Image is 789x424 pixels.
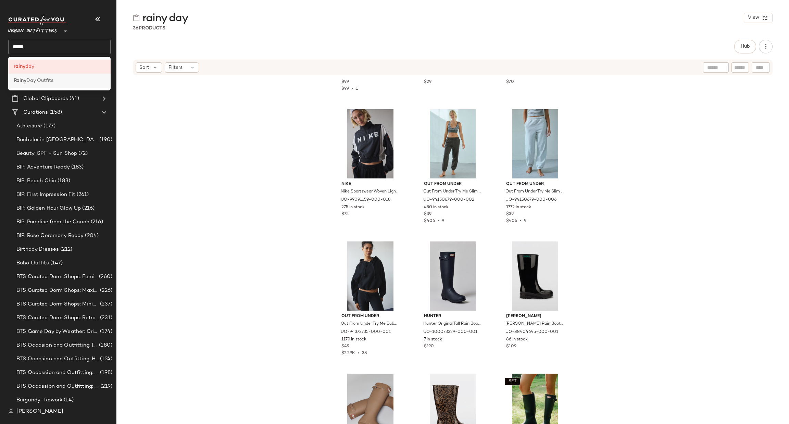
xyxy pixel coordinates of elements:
button: Hub [734,40,756,53]
span: 9 [442,219,444,223]
span: 86 in stock [506,337,528,343]
span: $39 [424,211,431,217]
span: (190) [98,136,112,144]
span: Out From Under [506,181,564,187]
span: BIP: Beach Chic [16,177,56,185]
span: $406 [506,219,517,223]
span: $190 [424,344,434,350]
span: Out From Under Try Me Slim Jogger Sweatpant in Light Grey, Women's at Urban Outfitters [505,189,563,195]
img: 99091159_018_b [336,109,405,178]
span: (212) [59,246,72,253]
span: 1 [356,87,358,91]
span: BTS Occassion and Outfitting: First Day Fits [16,383,99,390]
span: BTS Occasion and Outfitting: Homecoming Dresses [16,355,99,363]
span: (216) [89,218,103,226]
button: SET [505,378,520,385]
span: Out From Under Try Me Bubble Hoodie Sweatshirt in Black, Women's at Urban Outfitters [341,321,399,327]
span: • [435,219,442,223]
span: BTS Curated Dorm Shops: Retro+ Boho [16,314,99,322]
span: day [25,63,34,70]
img: 94150679_002_b [418,109,487,178]
span: Out From Under [341,313,399,320]
span: • [517,219,524,223]
span: rainy day [142,12,188,25]
span: Nike Sportswear Woven Lightweight 1/4 Zip Jacket in Black/Black/Sail, Women's at Urban Outfitters [341,189,399,195]
span: (237) [99,300,112,308]
span: UO-99091159-000-018 [341,197,391,203]
span: $2.29K [341,351,355,356]
span: 450 in stock [424,204,449,211]
span: (180) [98,341,112,349]
span: (174) [99,328,112,336]
span: Urban Outfitters [8,23,57,36]
span: 1772 in stock [506,204,531,211]
span: Nike [341,181,399,187]
span: Out From Under Try Me Slim Jogger Sweatpant in Washed Black, Women's at Urban Outfitters [423,189,481,195]
span: (226) [99,287,112,295]
img: svg%3e [133,14,140,21]
img: 88404645_001_m [501,241,569,311]
span: Curations [23,109,48,116]
b: rainy [14,63,25,70]
span: Filters [168,64,183,71]
span: [PERSON_NAME] Rain Boot in Black, Women's at Urban Outfitters [505,321,563,327]
span: (219) [99,383,112,390]
span: $29 [424,79,431,85]
span: (260) [98,273,112,281]
span: (198) [99,369,112,377]
span: BTS Game Day by Weather: Crisp & Cozy [16,328,99,336]
span: UO-94150679-000-002 [423,197,474,203]
span: $99 [341,87,349,91]
span: Boho Outfits [16,259,49,267]
div: Products [133,25,165,32]
span: $70 [506,79,514,85]
span: (124) [99,355,112,363]
span: BIP: Paradise from the Couch [16,218,89,226]
span: $49 [341,344,349,350]
span: UO-94150679-000-006 [505,197,556,203]
img: svg%3e [8,409,14,414]
span: $109 [506,344,516,350]
img: 94150679_006_b [501,109,569,178]
span: Athleisure [16,122,42,130]
button: View [744,13,773,23]
span: $75 [341,211,349,217]
span: • [355,351,362,356]
span: BTS Curated Dorm Shops: Feminine [16,273,98,281]
span: 9 [524,219,526,223]
span: 1179 in stock [341,337,366,343]
span: BTS Occasion and Outfitting: [PERSON_NAME] to Party [16,341,98,349]
span: BTS Curated Dorm Shops: Maximalist [16,287,99,295]
span: UO-94373735-000-001 [341,329,391,335]
img: 100073329_001_b [418,241,487,311]
span: • [349,87,356,91]
span: BIP: Golden Hour Glow Up [16,204,81,212]
span: (231) [99,314,112,322]
span: (177) [42,122,55,130]
span: Global Clipboards [23,95,68,103]
span: $99 [341,79,349,85]
span: BIP: Rose Ceremony Ready [16,232,84,240]
span: Birthday Dresses [16,246,59,253]
span: (72) [77,150,88,158]
span: (204) [84,232,99,240]
span: (14) [62,396,74,404]
span: (183) [70,163,84,171]
span: Hunter [424,313,482,320]
span: [PERSON_NAME] [16,408,63,416]
span: Bachelor in [GEOGRAPHIC_DATA]: LP [16,136,98,144]
span: BTS Occassion and Outfitting: Campus Lounge [16,369,99,377]
b: Rainy [14,77,26,84]
span: (41) [68,95,79,103]
span: View [748,15,759,21]
span: (183) [56,177,70,185]
span: BTS Curated Dorm Shops: Minimalist [16,300,99,308]
span: $406 [424,219,435,223]
span: 7 in stock [424,337,442,343]
img: cfy_white_logo.C9jOOHJF.svg [8,16,66,25]
span: Out From Under [424,181,482,187]
span: $39 [506,211,514,217]
span: Beauty: SPF + Sun Shop [16,150,77,158]
span: (216) [81,204,95,212]
span: 38 [362,351,367,356]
